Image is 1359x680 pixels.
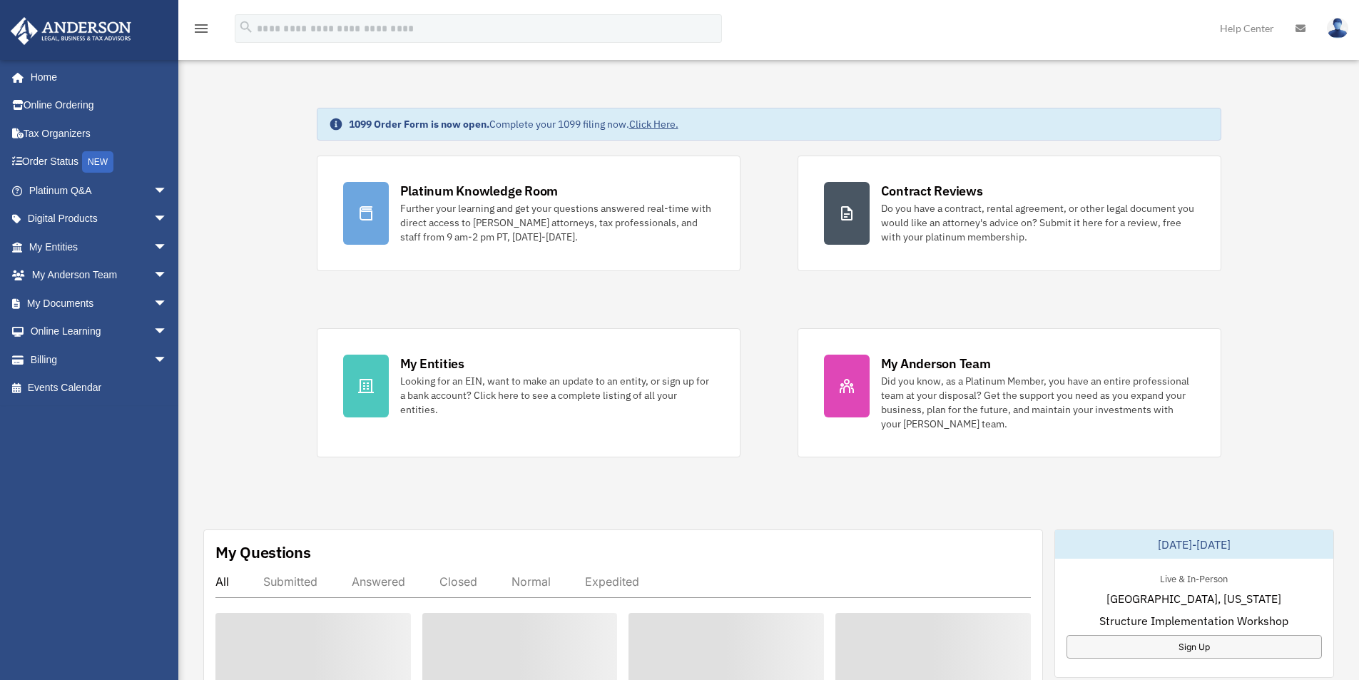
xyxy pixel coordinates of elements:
div: Further your learning and get your questions answered real-time with direct access to [PERSON_NAM... [400,201,714,244]
a: Click Here. [629,118,678,131]
a: Home [10,63,182,91]
div: Platinum Knowledge Room [400,182,559,200]
div: My Questions [215,542,311,563]
div: Closed [439,574,477,589]
div: All [215,574,229,589]
div: Normal [511,574,551,589]
a: Contract Reviews Do you have a contract, rental agreement, or other legal document you would like... [798,156,1221,271]
a: Platinum Q&Aarrow_drop_down [10,176,189,205]
span: Structure Implementation Workshop [1099,612,1288,629]
div: Live & In-Person [1149,570,1239,585]
i: search [238,19,254,35]
span: arrow_drop_down [153,205,182,234]
div: Answered [352,574,405,589]
div: My Anderson Team [881,355,991,372]
span: arrow_drop_down [153,176,182,205]
div: Expedited [585,574,639,589]
div: My Entities [400,355,464,372]
a: My Anderson Teamarrow_drop_down [10,261,189,290]
a: Sign Up [1067,635,1322,659]
div: Do you have a contract, rental agreement, or other legal document you would like an attorney's ad... [881,201,1195,244]
div: Complete your 1099 filing now. [349,117,678,131]
a: Billingarrow_drop_down [10,345,189,374]
a: Digital Productsarrow_drop_down [10,205,189,233]
div: Contract Reviews [881,182,983,200]
span: [GEOGRAPHIC_DATA], [US_STATE] [1106,590,1281,607]
img: User Pic [1327,18,1348,39]
a: Online Ordering [10,91,189,120]
div: Submitted [263,574,317,589]
span: arrow_drop_down [153,289,182,318]
span: arrow_drop_down [153,318,182,347]
span: arrow_drop_down [153,261,182,290]
a: Platinum Knowledge Room Further your learning and get your questions answered real-time with dire... [317,156,740,271]
a: My Documentsarrow_drop_down [10,289,189,318]
i: menu [193,20,210,37]
span: arrow_drop_down [153,233,182,262]
a: Events Calendar [10,374,189,402]
a: Order StatusNEW [10,148,189,177]
a: My Entitiesarrow_drop_down [10,233,189,261]
div: Looking for an EIN, want to make an update to an entity, or sign up for a bank account? Click her... [400,374,714,417]
div: [DATE]-[DATE] [1055,530,1333,559]
strong: 1099 Order Form is now open. [349,118,489,131]
a: My Entities Looking for an EIN, want to make an update to an entity, or sign up for a bank accoun... [317,328,740,457]
span: arrow_drop_down [153,345,182,375]
a: Tax Organizers [10,119,189,148]
img: Anderson Advisors Platinum Portal [6,17,136,45]
div: NEW [82,151,113,173]
div: Did you know, as a Platinum Member, you have an entire professional team at your disposal? Get th... [881,374,1195,431]
a: My Anderson Team Did you know, as a Platinum Member, you have an entire professional team at your... [798,328,1221,457]
a: menu [193,25,210,37]
a: Online Learningarrow_drop_down [10,318,189,346]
